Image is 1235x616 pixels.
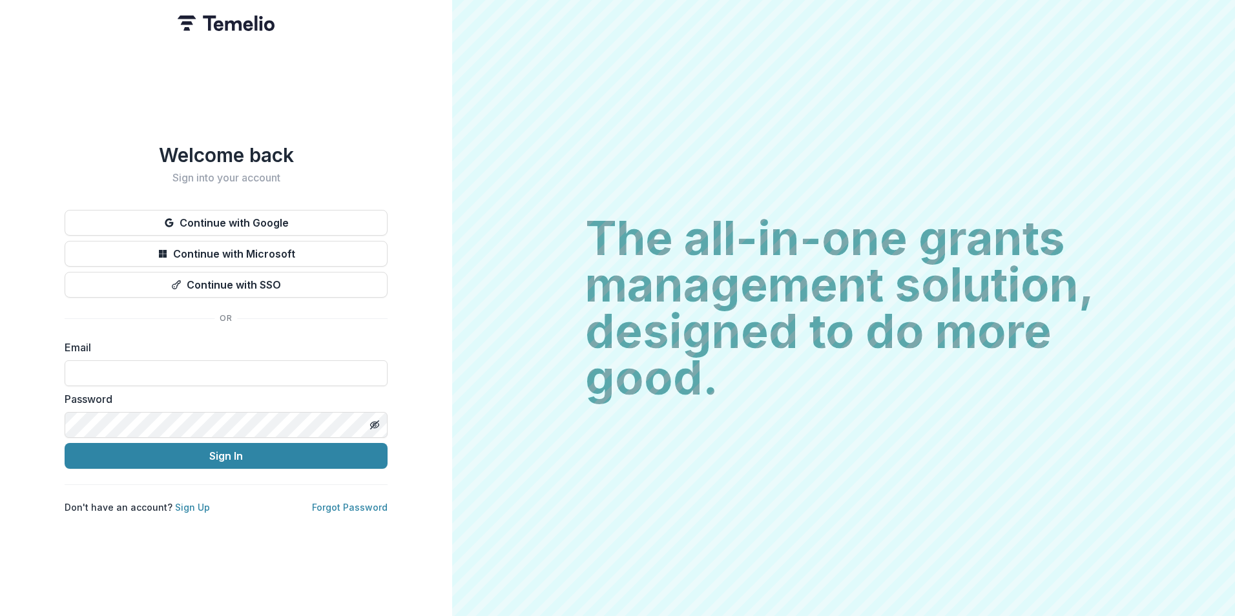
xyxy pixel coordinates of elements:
h1: Welcome back [65,143,388,167]
a: Forgot Password [312,502,388,513]
button: Sign In [65,443,388,469]
button: Toggle password visibility [364,415,385,435]
button: Continue with SSO [65,272,388,298]
label: Email [65,340,380,355]
button: Continue with Microsoft [65,241,388,267]
img: Temelio [178,15,275,31]
a: Sign Up [175,502,210,513]
p: Don't have an account? [65,500,210,514]
h2: Sign into your account [65,172,388,184]
label: Password [65,391,380,407]
button: Continue with Google [65,210,388,236]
